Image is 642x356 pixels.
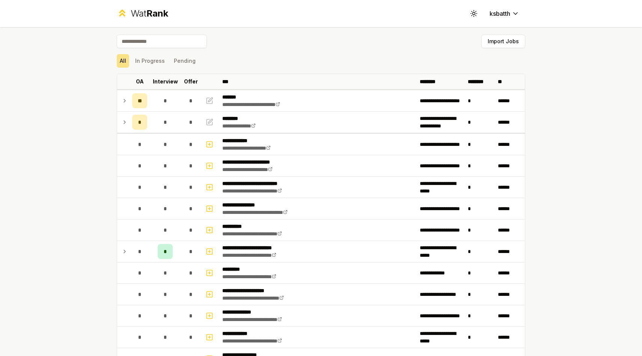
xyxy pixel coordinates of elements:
[171,54,199,68] button: Pending
[117,54,129,68] button: All
[484,7,525,20] button: ksbatth
[132,54,168,68] button: In Progress
[184,78,198,85] p: Offer
[481,35,525,48] button: Import Jobs
[146,8,168,19] span: Rank
[153,78,178,85] p: Interview
[490,9,510,18] span: ksbatth
[117,8,168,20] a: WatRank
[131,8,168,20] div: Wat
[136,78,144,85] p: OA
